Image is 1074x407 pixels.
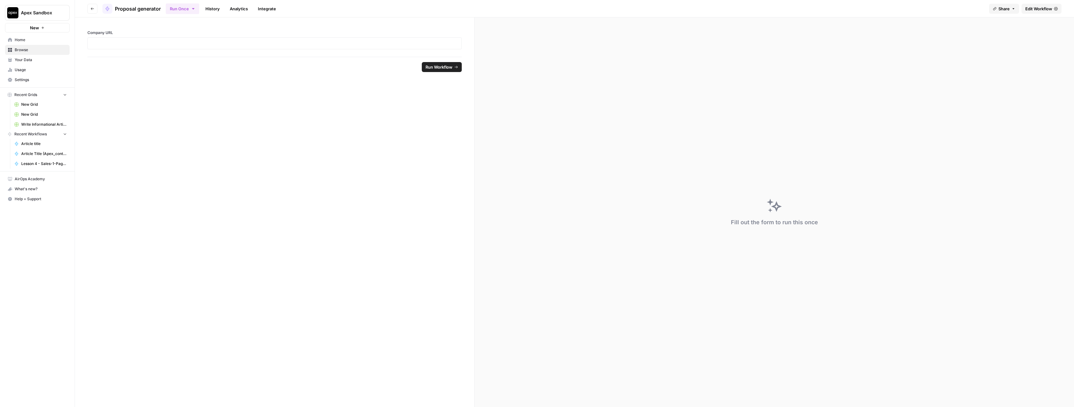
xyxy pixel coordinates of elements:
[102,4,161,14] a: Proposal generator
[1022,4,1062,14] a: Edit Workflow
[1025,6,1052,12] span: Edit Workflow
[731,218,818,227] div: Fill out the form to run this once
[21,10,59,16] span: Apex Sandbox
[15,77,67,83] span: Settings
[5,194,70,204] button: Help + Support
[12,149,70,159] a: Article Title (Apex_content Grid)
[21,161,67,167] span: Lesson 4 - Sales-1-Pager w:/ Octave
[5,45,70,55] a: Browse
[254,4,280,14] a: Integrate
[422,62,462,72] button: Run Workflow
[5,75,70,85] a: Settings
[12,159,70,169] a: Lesson 4 - Sales-1-Pager w:/ Octave
[21,151,67,157] span: Article Title (Apex_content Grid)
[998,6,1010,12] span: Share
[5,55,70,65] a: Your Data
[5,35,70,45] a: Home
[202,4,224,14] a: History
[87,30,462,36] label: Company URL
[115,5,161,12] span: Proposal generator
[5,5,70,21] button: Workspace: Apex Sandbox
[21,122,67,127] span: Write Informational Articles
[30,25,39,31] span: New
[5,65,70,75] a: Usage
[166,3,199,14] button: Run Once
[12,119,70,129] a: Write Informational Articles
[5,174,70,184] a: AirOps Academy
[5,90,70,99] button: Recent Grids
[12,109,70,119] a: New Grid
[15,57,67,63] span: Your Data
[14,131,47,137] span: Recent Workflows
[15,47,67,53] span: Browse
[7,7,18,18] img: Apex Sandbox Logo
[15,176,67,182] span: AirOps Academy
[21,102,67,107] span: New Grid
[5,23,70,32] button: New
[15,37,67,43] span: Home
[15,196,67,202] span: Help + Support
[21,112,67,117] span: New Grid
[15,67,67,73] span: Usage
[989,4,1019,14] button: Share
[21,141,67,147] span: Article title
[14,92,37,98] span: Recent Grids
[5,129,70,139] button: Recent Workflows
[5,184,69,194] div: What's new?
[5,184,70,194] button: What's new?
[426,64,452,70] span: Run Workflow
[226,4,252,14] a: Analytics
[12,99,70,109] a: New Grid
[12,139,70,149] a: Article title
